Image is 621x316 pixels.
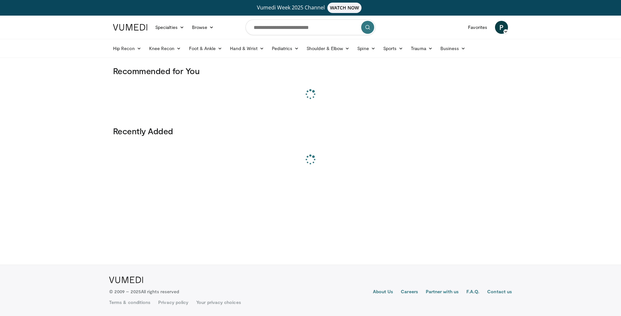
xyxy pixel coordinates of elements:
img: VuMedi Logo [113,24,147,31]
a: Terms & conditions [109,299,150,306]
a: Specialties [151,21,188,34]
a: Partner with us [426,288,459,296]
a: Your privacy choices [196,299,241,306]
a: Foot & Ankle [185,42,226,55]
a: Hip Recon [109,42,145,55]
a: F.A.Q. [466,288,479,296]
h3: Recently Added [113,126,508,136]
a: P [495,21,508,34]
a: Hand & Wrist [226,42,268,55]
a: Trauma [407,42,437,55]
a: Contact us [487,288,512,296]
a: Pediatrics [268,42,303,55]
a: Careers [401,288,418,296]
input: Search topics, interventions [246,20,375,35]
a: About Us [373,288,393,296]
a: Spine [353,42,379,55]
span: WATCH NOW [327,3,362,13]
a: Favorites [464,21,491,34]
a: Sports [379,42,407,55]
p: © 2009 – 2025 [109,288,179,295]
a: Privacy policy [158,299,188,306]
img: VuMedi Logo [109,277,143,283]
a: Browse [188,21,218,34]
a: Vumedi Week 2025 ChannelWATCH NOW [114,3,507,13]
h3: Recommended for You [113,66,508,76]
a: Knee Recon [145,42,185,55]
a: Shoulder & Elbow [303,42,353,55]
a: Business [437,42,470,55]
span: All rights reserved [141,289,179,294]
